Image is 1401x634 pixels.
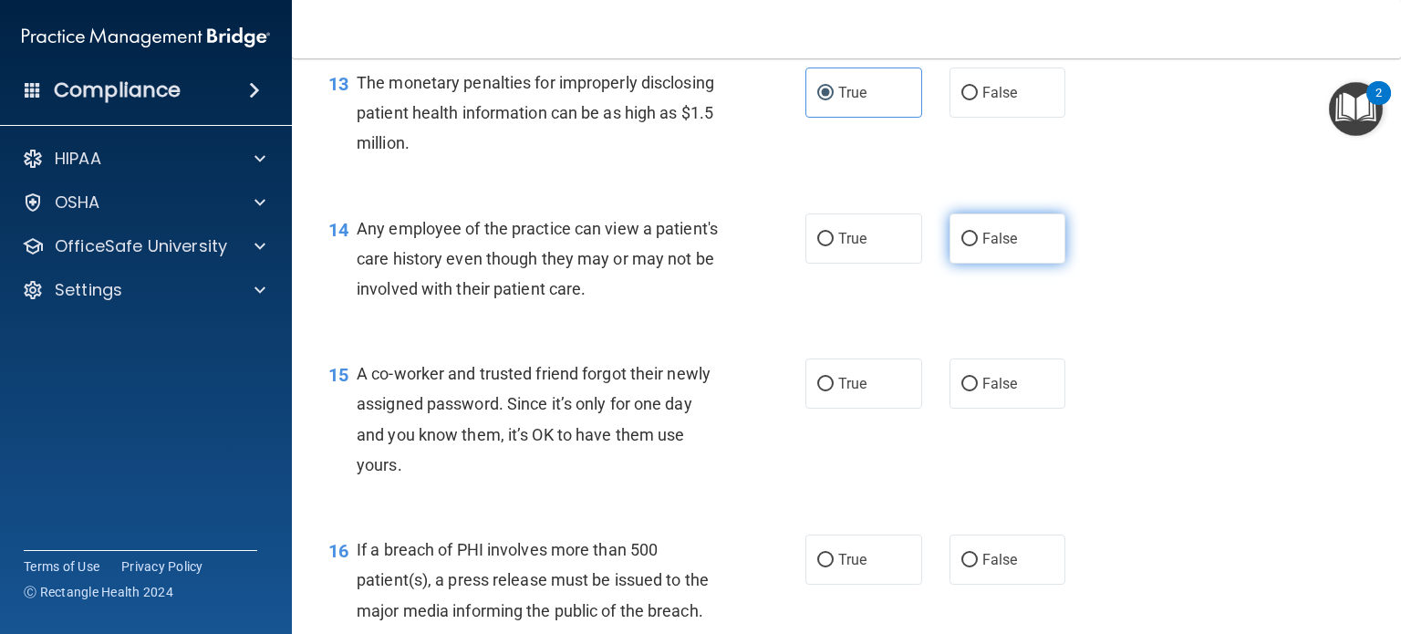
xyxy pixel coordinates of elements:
input: True [817,87,834,100]
h4: Compliance [54,78,181,103]
iframe: Drift Widget Chat Controller [1310,508,1379,577]
p: HIPAA [55,148,101,170]
p: OSHA [55,192,100,213]
span: 15 [328,364,348,386]
span: False [982,84,1018,101]
span: True [838,375,867,392]
a: HIPAA [22,148,265,170]
span: False [982,230,1018,247]
span: True [838,551,867,568]
a: OfficeSafe University [22,235,265,257]
a: Settings [22,279,265,301]
span: Ⓒ Rectangle Health 2024 [24,583,173,601]
span: False [982,551,1018,568]
span: 14 [328,219,348,241]
input: True [817,233,834,246]
span: The monetary penalties for improperly disclosing patient health information can be as high as $1.... [357,73,714,152]
input: False [961,378,978,391]
p: OfficeSafe University [55,235,227,257]
span: 13 [328,73,348,95]
span: A co-worker and trusted friend forgot their newly assigned password. Since it’s only for one day ... [357,364,711,474]
span: False [982,375,1018,392]
span: True [838,84,867,101]
a: OSHA [22,192,265,213]
span: Any employee of the practice can view a patient's care history even though they may or may not be... [357,219,718,298]
a: Terms of Use [24,557,99,576]
input: False [961,554,978,567]
button: Open Resource Center, 2 new notifications [1329,82,1383,136]
span: 16 [328,540,348,562]
span: If a breach of PHI involves more than 500 patient(s), a press release must be issued to the major... [357,540,709,619]
span: True [838,230,867,247]
div: 2 [1375,93,1382,117]
p: Settings [55,279,122,301]
input: False [961,233,978,246]
img: PMB logo [22,19,270,56]
a: Privacy Policy [121,557,203,576]
input: True [817,378,834,391]
input: True [817,554,834,567]
input: False [961,87,978,100]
